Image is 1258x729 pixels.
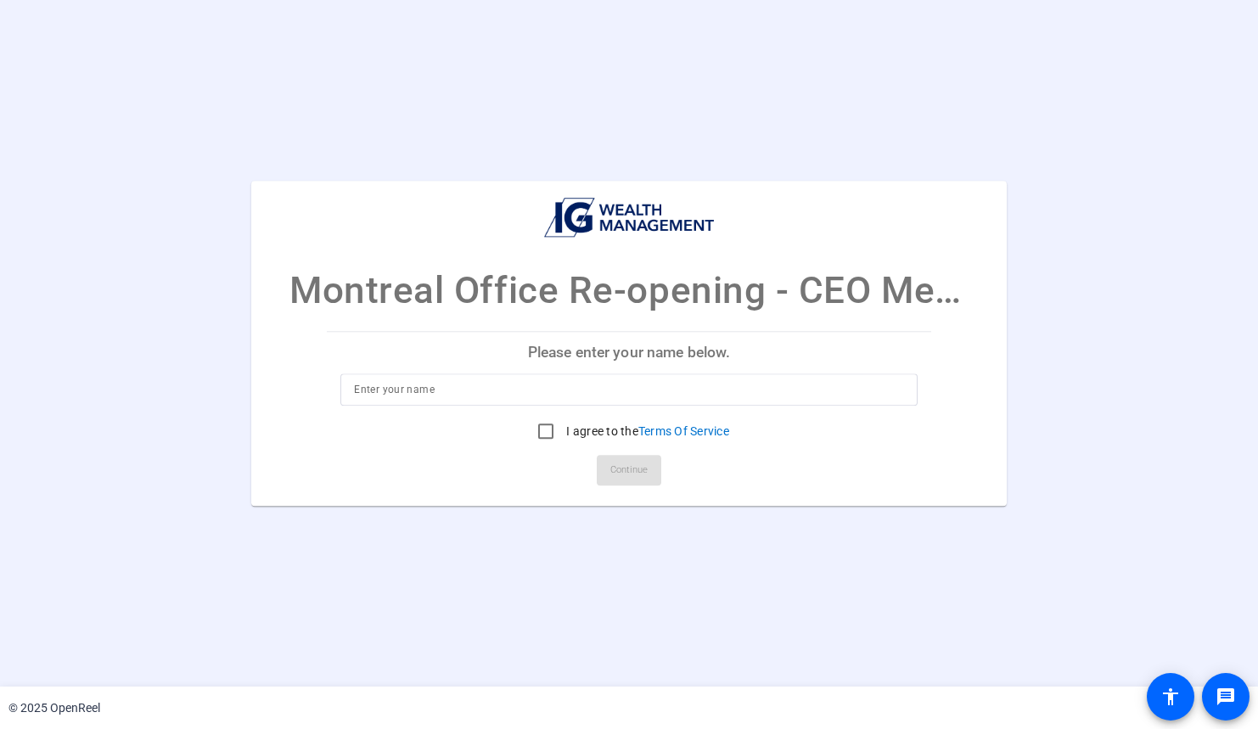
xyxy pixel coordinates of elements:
div: © 2025 OpenReel [8,699,100,717]
input: Enter your name [354,379,903,400]
a: Terms Of Service [638,424,729,438]
mat-icon: message [1216,687,1236,707]
p: Please enter your name below. [327,333,930,373]
img: company-logo [544,198,714,238]
label: I agree to the [563,423,729,440]
p: Montreal Office Re-opening - CEO Message [289,263,969,319]
mat-icon: accessibility [1160,687,1181,707]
